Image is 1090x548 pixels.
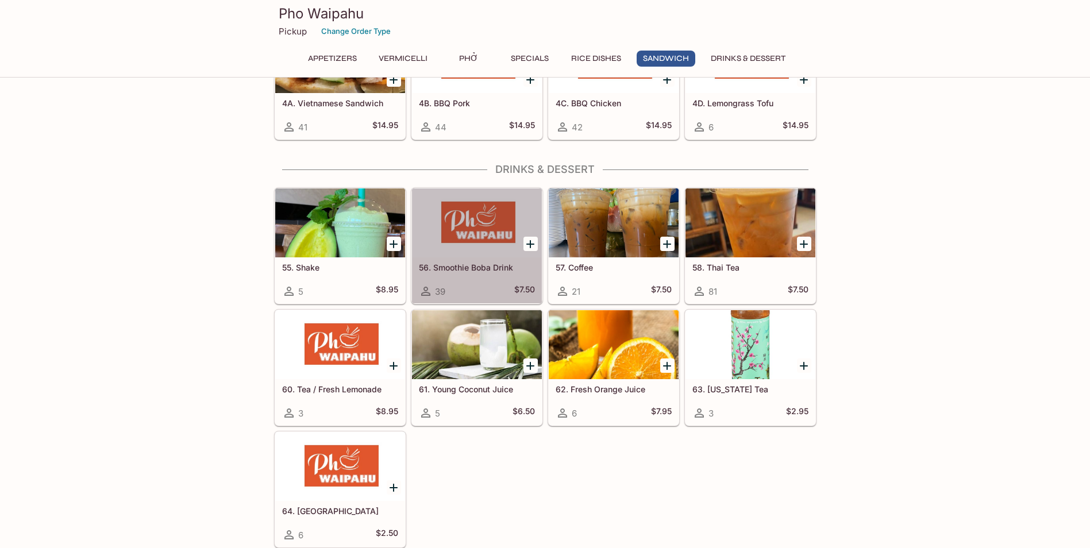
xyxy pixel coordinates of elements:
button: Phở [443,51,495,67]
h5: $14.95 [372,120,398,134]
button: Add 4A. Vietnamese Sandwich [387,72,401,87]
h5: $6.50 [513,406,535,420]
h5: 63. [US_STATE] Tea [692,384,808,394]
div: 62. Fresh Orange Juice [549,310,679,379]
h5: $7.95 [651,406,672,420]
span: 6 [298,530,303,541]
span: 81 [708,286,717,297]
div: 4A. Vietnamese Sandwich [275,24,405,93]
h5: 64. [GEOGRAPHIC_DATA] [282,506,398,516]
h5: 4A. Vietnamese Sandwich [282,98,398,108]
span: 5 [298,286,303,297]
h5: $8.95 [376,406,398,420]
div: 57. Coffee [549,188,679,257]
span: 3 [708,408,714,419]
button: Add 63. Arizona Tea [797,358,811,373]
div: 58. Thai Tea [685,188,815,257]
span: 5 [435,408,440,419]
button: Add 58. Thai Tea [797,237,811,251]
span: 6 [708,122,714,133]
h5: 60. Tea / Fresh Lemonade [282,384,398,394]
span: 41 [298,122,307,133]
button: Rice Dishes [565,51,627,67]
a: 61. Young Coconut Juice5$6.50 [411,310,542,426]
a: 60. Tea / Fresh Lemonade3$8.95 [275,310,406,426]
button: Add 4B. BBQ Pork [523,72,538,87]
a: 58. Thai Tea81$7.50 [685,188,816,304]
h5: 58. Thai Tea [692,263,808,272]
button: Appetizers [302,51,363,67]
h5: 56. Smoothie Boba Drink [419,263,535,272]
h4: Drinks & Dessert [274,163,816,176]
p: Pickup [279,26,307,37]
div: 63. Arizona Tea [685,310,815,379]
button: Sandwich [637,51,695,67]
a: 62. Fresh Orange Juice6$7.95 [548,310,679,426]
a: 4D. Lemongrass Tofu6$14.95 [685,24,816,140]
button: Vermicelli [372,51,434,67]
h5: 4C. BBQ Chicken [556,98,672,108]
div: 60. Tea / Fresh Lemonade [275,310,405,379]
h5: $2.50 [376,528,398,542]
a: 57. Coffee21$7.50 [548,188,679,304]
button: Add 57. Coffee [660,237,675,251]
div: 4D. Lemongrass Tofu [685,24,815,93]
h5: $14.95 [509,120,535,134]
div: 64. Soda [275,432,405,501]
div: 56. Smoothie Boba Drink [412,188,542,257]
h5: 62. Fresh Orange Juice [556,384,672,394]
h5: $7.50 [514,284,535,298]
button: Add 4D. Lemongrass Tofu [797,72,811,87]
a: 63. [US_STATE] Tea3$2.95 [685,310,816,426]
span: 39 [435,286,445,297]
button: Add 55. Shake [387,237,401,251]
a: 4C. BBQ Chicken42$14.95 [548,24,679,140]
h5: 4D. Lemongrass Tofu [692,98,808,108]
button: Specials [504,51,556,67]
h5: $7.50 [788,284,808,298]
a: 4A. Vietnamese Sandwich41$14.95 [275,24,406,140]
button: Add 60. Tea / Fresh Lemonade [387,358,401,373]
h5: 55. Shake [282,263,398,272]
h3: Pho Waipahu [279,5,812,22]
a: 55. Shake5$8.95 [275,188,406,304]
button: Add 64. Soda [387,480,401,495]
span: 6 [572,408,577,419]
a: 64. [GEOGRAPHIC_DATA]6$2.50 [275,431,406,547]
button: Drinks & Dessert [704,51,792,67]
a: 56. Smoothie Boba Drink39$7.50 [411,188,542,304]
button: Change Order Type [316,22,396,40]
div: 55. Shake [275,188,405,257]
div: 4C. BBQ Chicken [549,24,679,93]
button: Add 4C. BBQ Chicken [660,72,675,87]
h5: $14.95 [783,120,808,134]
h5: $8.95 [376,284,398,298]
h5: 4B. BBQ Pork [419,98,535,108]
button: Add 56. Smoothie Boba Drink [523,237,538,251]
span: 21 [572,286,580,297]
div: 4B. BBQ Pork [412,24,542,93]
a: 4B. BBQ Pork44$14.95 [411,24,542,140]
span: 42 [572,122,583,133]
h5: $7.50 [651,284,672,298]
div: 61. Young Coconut Juice [412,310,542,379]
h5: $2.95 [786,406,808,420]
h5: 57. Coffee [556,263,672,272]
button: Add 62. Fresh Orange Juice [660,358,675,373]
span: 3 [298,408,303,419]
h5: $14.95 [646,120,672,134]
h5: 61. Young Coconut Juice [419,384,535,394]
button: Add 61. Young Coconut Juice [523,358,538,373]
span: 44 [435,122,446,133]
